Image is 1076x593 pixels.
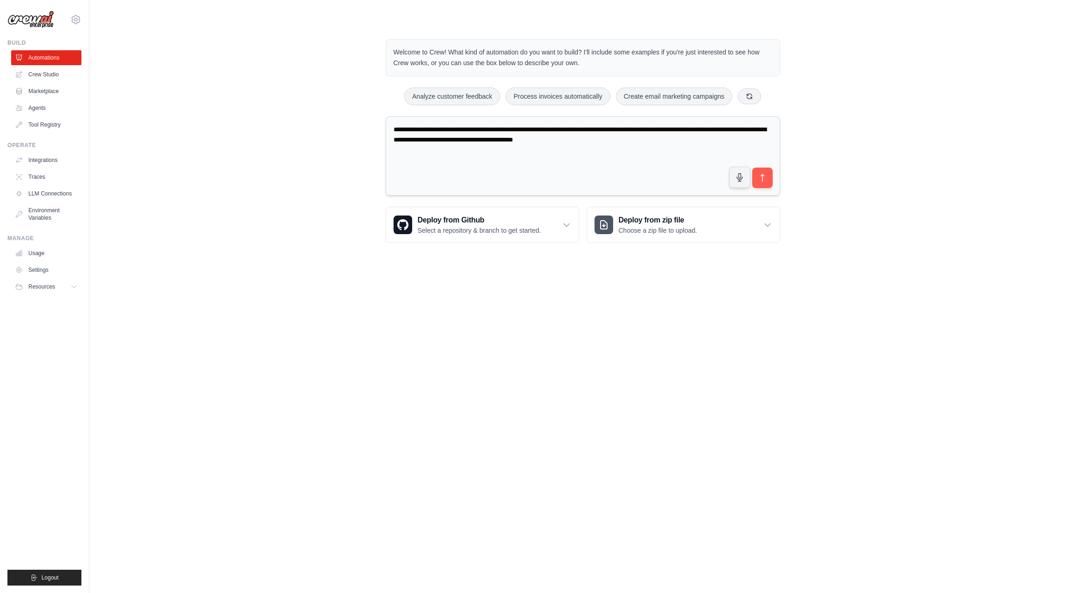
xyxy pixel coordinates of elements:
button: Process invoices automatically [506,88,610,105]
div: Operate [7,142,81,149]
button: Analyze customer feedback [404,88,500,105]
a: Traces [11,169,81,184]
button: Resources [11,279,81,294]
a: Marketplace [11,84,81,99]
a: Automations [11,50,81,65]
a: Agents [11,101,81,115]
h3: Deploy from zip file [619,215,697,226]
div: Manage [7,235,81,242]
a: Usage [11,246,81,261]
iframe: Chat Widget [1029,548,1076,593]
button: Logout [7,570,81,586]
a: Integrations [11,153,81,168]
a: Tool Registry [11,117,81,132]
div: Build [7,39,81,47]
button: Create email marketing campaigns [616,88,732,105]
p: Choose a zip file to upload. [619,226,697,235]
p: Select a repository & branch to get started. [418,226,541,235]
a: Environment Variables [11,203,81,225]
a: Crew Studio [11,67,81,82]
h3: Deploy from Github [418,215,541,226]
p: Welcome to Crew! What kind of automation do you want to build? I'll include some examples if you'... [394,47,772,68]
span: Resources [28,283,55,290]
a: Settings [11,263,81,277]
img: Logo [7,11,54,28]
span: Logout [41,574,59,581]
a: LLM Connections [11,186,81,201]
